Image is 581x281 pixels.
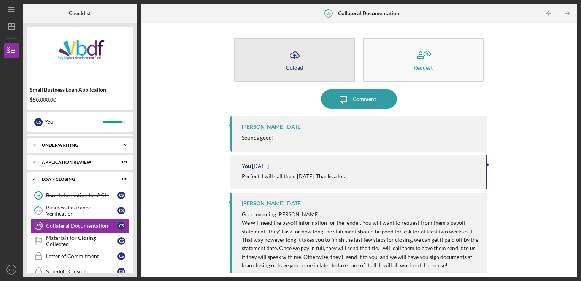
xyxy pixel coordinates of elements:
[46,223,117,229] div: Collateral Documentation
[363,38,484,82] button: Request
[114,177,127,182] div: 1 / 8
[27,30,133,76] img: Product logo
[286,124,302,130] time: 2025-10-01 18:22
[46,235,117,247] div: Materials for Closing Collected
[42,177,108,182] div: Loan Closing
[242,134,274,142] p: Sounds good!
[286,65,303,70] div: Upload
[321,89,397,109] button: Comment
[30,203,129,218] a: 34Business Insurance VerificationCS
[242,219,480,270] p: We will need the payoff information for the lender. You will want to request from them a payoff s...
[34,118,43,126] div: C S
[30,249,129,264] a: Letter of CommitmentCS
[30,97,130,103] div: $50,000.00
[9,268,14,272] text: CS
[338,10,399,16] b: Collateral Documentation
[242,173,345,179] div: Perfect. I will call them [DATE]. Thanks a lot.
[69,10,91,16] b: Checklist
[30,188,129,203] a: Bank Information for ACHCS
[42,160,108,164] div: Application Review
[114,160,127,164] div: 1 / 1
[117,192,125,199] div: C S
[242,210,480,219] p: Good morning [PERSON_NAME],
[117,222,125,230] div: C S
[114,143,127,147] div: 2 / 2
[36,224,41,228] tspan: 35
[242,200,284,206] div: [PERSON_NAME]
[46,204,117,217] div: Business Insurance Verification
[117,252,125,260] div: C S
[234,38,355,82] button: Upload
[30,87,130,93] div: Small Business Loan Application
[30,218,129,233] a: 35Collateral DocumentationCS
[46,192,117,198] div: Bank Information for ACH
[252,163,269,169] time: 2025-09-30 17:21
[4,262,19,277] button: CS
[46,268,117,275] div: Schedule Closing
[242,124,284,130] div: [PERSON_NAME]
[46,253,117,259] div: Letter of Commitment
[326,11,331,16] tspan: 35
[242,163,251,169] div: You
[353,89,376,109] div: Comment
[286,200,302,206] time: 2025-09-30 17:19
[30,264,129,279] a: Schedule ClosingCS
[44,115,103,128] div: You
[414,65,433,70] div: Request
[117,207,125,214] div: C S
[117,268,125,275] div: C S
[36,208,41,213] tspan: 34
[30,233,129,249] a: Materials for Closing CollectedCS
[117,237,125,245] div: C S
[42,143,108,147] div: Underwriting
